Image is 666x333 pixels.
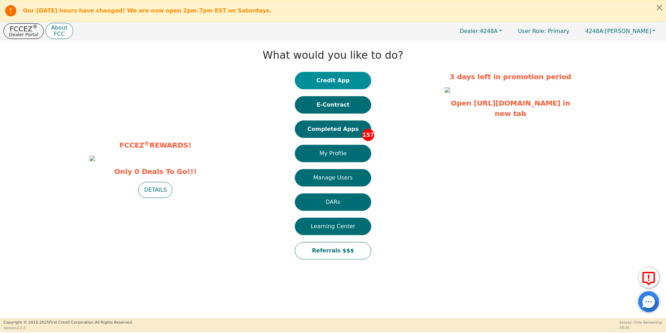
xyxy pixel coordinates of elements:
span: Dealer: [460,28,480,34]
button: My Profile [295,145,371,162]
span: 157 [362,129,374,141]
p: Version 3.2.3 [3,325,133,331]
button: DETAILS [138,182,172,198]
button: Credit App [295,72,371,89]
button: Learning Center [295,218,371,235]
button: Referrals $$$ [295,242,371,259]
button: 4248A:[PERSON_NAME] [578,26,663,36]
span: 4248A: [585,28,605,34]
img: ca35a7e0-b68c-4789-8186-f4c439602fc9 [445,87,450,93]
button: FCCEZ®Dealer Portal [3,23,44,39]
button: Dealer:4248A [452,26,509,36]
span: All Rights Reserved. [95,320,133,325]
img: df2a4a6f-c27c-405c-9e8e-f9db96ef3c63 [89,156,95,161]
p: FCC [51,31,67,37]
button: DARs [295,193,371,211]
p: 3 days left in promotion period [445,72,577,82]
button: AboutFCC [45,23,73,39]
p: FCCEZ REWARDS! [89,140,221,150]
a: User Role: Primary [511,24,576,38]
button: E-Contract [295,96,371,114]
button: Close alert [653,0,666,15]
p: About [51,25,67,31]
h1: What would you like to do? [263,49,403,61]
span: User Role : [518,28,546,34]
button: Manage Users [295,169,371,186]
span: 4248A [460,28,498,34]
p: Session Time Remaining: [619,320,663,325]
p: Dealer Portal [9,32,38,37]
p: Primary [511,24,576,38]
button: Completed Apps157 [295,120,371,138]
p: FCCEZ [9,25,38,32]
sup: ® [144,140,150,147]
span: [PERSON_NAME] [585,28,651,34]
sup: ® [33,24,38,30]
span: Only 0 Deals To Go!!! [89,166,221,177]
button: Report Error to FCC [638,267,659,288]
p: Copyright © 2015- 2025 First Credit Corporation. [3,320,133,326]
b: Our [DATE] hours have changed! We are now open 2pm-7pm EST on Saturdays. [23,7,272,14]
a: Open [URL][DOMAIN_NAME] in new tab [451,99,570,118]
p: 58:24 [619,325,663,330]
